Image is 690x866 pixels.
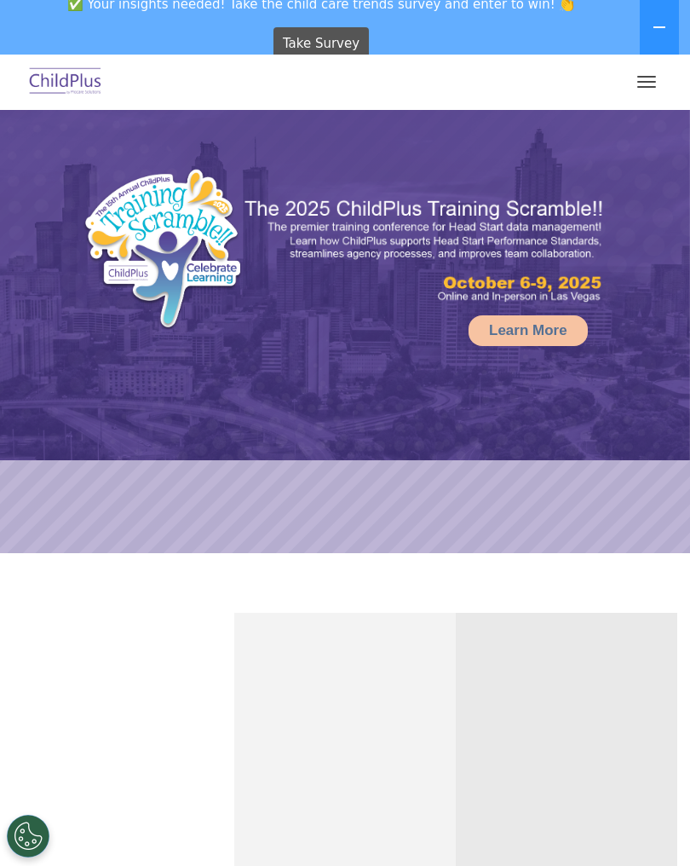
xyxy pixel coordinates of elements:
[283,29,359,59] span: Take Survey
[469,315,588,346] a: Learn More
[7,815,49,857] button: Cookies Settings
[26,62,106,102] img: ChildPlus by Procare Solutions
[273,27,370,61] a: Take Survey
